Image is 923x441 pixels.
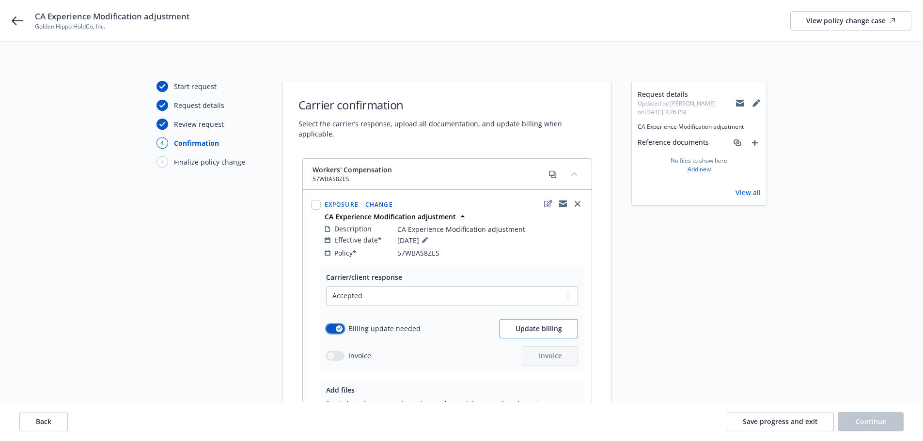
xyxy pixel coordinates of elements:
[638,99,735,117] span: Updated by [PERSON_NAME] on [DATE] 3:26 PM
[500,319,578,338] button: Update billing
[298,97,596,113] h1: Carrier confirmation
[727,412,834,431] button: Save progress and exit
[174,138,219,148] div: Confirmation
[516,324,562,333] span: Update billing
[543,198,554,210] a: edit
[174,81,217,91] div: Start request
[334,248,357,258] span: Policy*
[539,351,562,360] span: Invoice
[638,89,735,99] span: Request details
[156,137,168,149] div: 4
[790,11,911,30] a: View policy change case
[326,399,578,407] span: Attach the endorsement and any other supplemental documents from the carrier.
[35,11,189,22] span: CA Experience Modification adjustment
[688,165,711,174] a: Add new
[326,273,402,282] span: Carrier/client response
[313,175,392,183] span: 57WBAS8ZES
[572,198,583,210] a: close
[325,200,393,209] span: Exposure - Change
[174,119,224,129] div: Review request
[749,137,761,149] a: add
[348,323,421,334] span: Billing update needed
[397,248,439,258] span: 57WBAS8ZES
[523,346,578,365] button: Invoice
[856,417,886,426] span: Continue
[35,22,189,31] span: Golden Hippo HoldCo, Inc.
[156,156,168,167] div: 5
[298,119,596,139] span: Select the carrier’s response, upload all documentation, and update billing when applicable.
[397,224,525,234] span: CA Experience Modification adjustment
[547,168,559,180] a: copy
[334,224,372,234] span: Description
[174,157,245,167] div: Finalize policy change
[334,235,382,245] span: Effective date*
[566,166,582,182] button: collapse content
[557,198,569,210] a: copyLogging
[174,100,224,110] div: Request details
[732,137,743,149] a: associate
[638,137,709,149] span: Reference documents
[19,412,68,431] button: Back
[326,385,355,395] span: Add files
[671,156,727,165] span: No files to show here
[36,417,51,426] span: Back
[325,212,456,221] strong: CA Experience Modification adjustment
[743,417,818,426] span: Save progress and exit
[313,165,392,175] span: Workers' Compensation
[397,234,431,246] span: [DATE]
[838,412,904,431] button: Continue
[638,122,761,131] span: CA Experience Modification adjustment
[303,159,592,190] div: Workers' Compensation57WBAS8ZEScopycollapse content
[806,12,895,30] div: View policy change case
[735,187,761,198] a: View all
[348,350,371,361] span: Invoice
